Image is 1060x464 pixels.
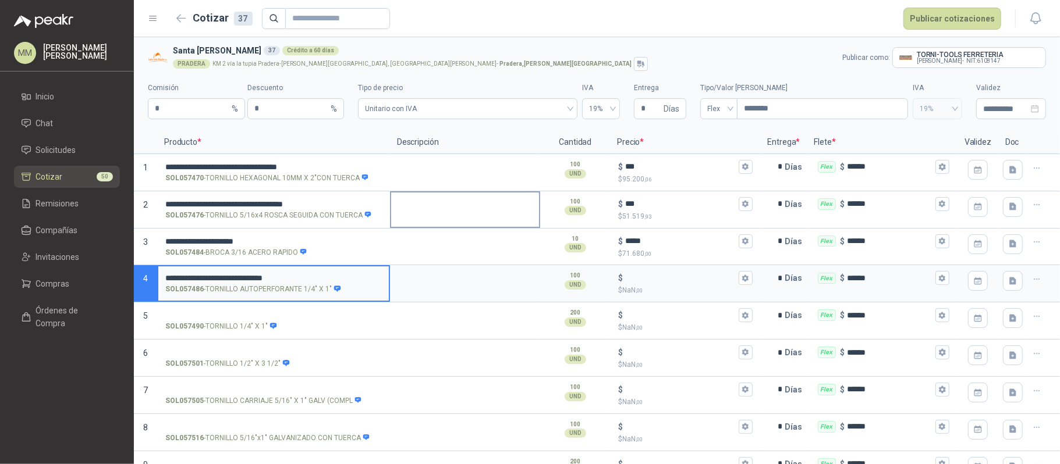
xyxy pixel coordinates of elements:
[165,358,204,369] strong: SOL057501
[565,355,586,364] div: UND
[36,144,76,156] span: Solicitudes
[565,206,586,215] div: UND
[848,199,933,208] input: Flex $
[165,358,290,369] p: - TORNILLO 1/2" X 3 1/2"
[165,173,369,184] p: - TORNILLO HEXAGONAL 10MM X 2"CON TUERCA
[785,304,807,327] p: Días
[636,362,643,368] span: ,00
[570,271,580,280] p: 100
[618,235,623,248] p: $
[622,249,651,258] span: 71.680
[14,85,120,108] a: Inicio
[618,198,623,210] p: $
[935,271,949,285] button: Flex $
[644,176,651,183] span: ,06
[935,383,949,397] button: Flex $
[935,308,949,322] button: Flex $
[935,420,949,434] button: Flex $
[232,99,238,119] span: %
[36,90,55,103] span: Inicio
[358,83,577,94] label: Tipo de precio
[143,386,148,395] span: 7
[173,59,210,69] div: PRADERA
[143,311,148,320] span: 5
[589,100,613,117] span: 19%
[193,10,253,26] h2: Cotizar
[618,322,752,333] p: $
[818,421,836,433] div: Flex
[165,284,204,295] strong: SOL057486
[582,83,620,94] label: IVA
[165,247,307,258] p: - BROCA 3/16 ACERO RAPIDO
[143,423,148,432] span: 8
[841,309,845,322] p: $
[700,83,908,94] label: Tipo/Valor [PERSON_NAME]
[143,200,148,209] span: 2
[173,44,838,57] h3: Santa [PERSON_NAME]
[644,251,651,257] span: ,00
[785,230,807,253] p: Días
[785,155,807,179] p: Días
[165,284,341,295] p: - TORNILLO AUTOPERFORANTE 1/4" X 1"
[157,131,390,154] p: Producto
[165,200,382,209] input: SOL057476-TORNILLO 5/16x4 ROSCA SEGUIDA CON TUERCA
[165,348,382,357] input: SOL057501-TORNILLO 1/2" X 3 1/2"
[848,422,933,431] input: Flex $
[14,219,120,241] a: Compañías
[622,286,643,294] span: NaN
[818,347,836,358] div: Flex
[14,166,120,188] a: Cotizar50
[644,213,651,220] span: ,93
[618,383,623,396] p: $
[618,309,623,322] p: $
[570,197,580,206] p: 100
[622,323,643,331] span: NaN
[739,197,753,211] button: $$51.519,93
[36,170,63,183] span: Cotizar
[739,271,753,285] button: $$NaN,00
[664,99,679,119] span: Días
[165,311,382,320] input: SOL057490-TORNILLO 1/4" X 1"
[365,100,570,117] span: Unitario con IVA
[739,383,753,397] button: $$NaN,00
[625,237,736,245] input: $$71.680,00
[818,273,836,284] div: Flex
[165,433,370,444] p: - TORNILLO 5/16"x1" GALVANIZADO CON TUERCA
[618,211,752,222] p: $
[841,383,845,396] p: $
[976,83,1046,94] label: Validez
[625,274,736,283] input: $$NaN,00
[739,160,753,174] button: $$95.200,06
[842,52,890,63] p: Publicar como:
[390,131,540,154] p: Descripción
[165,163,382,172] input: SOL057470-TORNILLO HEXAGONAL 10MM X 2"CON TUERCA
[636,436,643,442] span: ,00
[165,423,382,431] input: SOL057516-TORNILLO 5/16"x1" GALVANIZADO CON TUERCA
[565,317,586,327] div: UND
[36,197,79,210] span: Remisiones
[565,392,586,401] div: UND
[625,199,736,208] input: $$51.519,93
[165,210,372,221] p: - TORNILLO 5/16x4 ROSCA SEGUIDA CON TUERCA
[618,248,752,259] p: $
[618,434,752,445] p: $
[636,287,643,294] span: ,00
[165,173,204,184] strong: SOL057470
[935,345,949,359] button: Flex $
[785,415,807,438] p: Días
[785,266,807,290] p: Días
[14,14,73,28] img: Logo peakr
[998,131,1027,154] p: Doc
[903,8,1001,30] button: Publicar cotizaciones
[841,420,845,433] p: $
[818,384,836,395] div: Flex
[165,247,204,258] strong: SOL057484
[36,117,54,130] span: Chat
[331,99,337,119] span: %
[625,311,736,320] input: $$NaN,00
[625,422,736,431] input: $$NaN,00
[143,274,148,283] span: 4
[570,308,580,317] p: 200
[935,160,949,174] button: Flex $
[622,435,643,443] span: NaN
